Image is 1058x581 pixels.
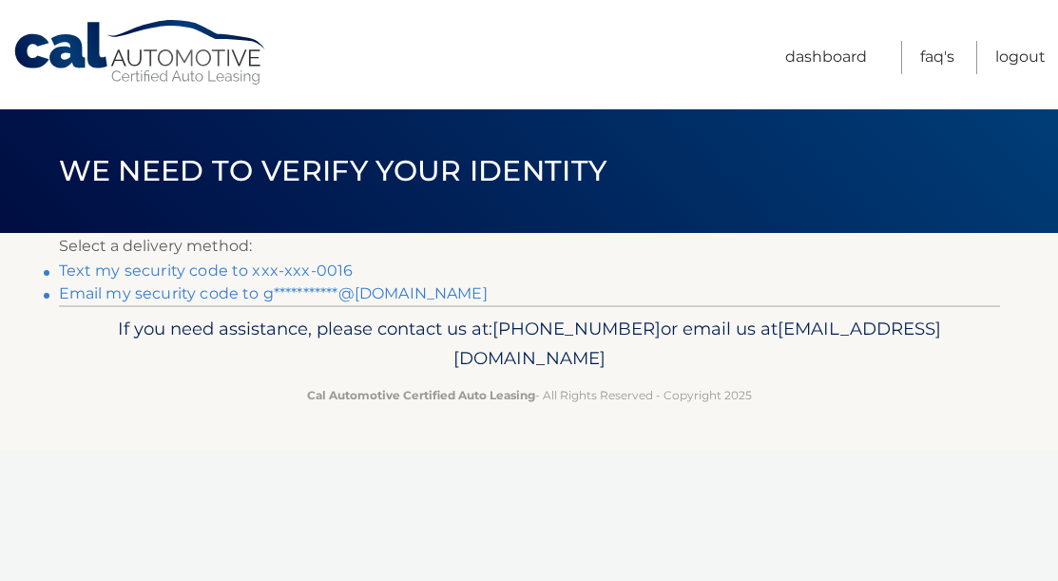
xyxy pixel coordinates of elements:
[59,233,1000,260] p: Select a delivery method:
[59,153,607,188] span: We need to verify your identity
[71,314,988,375] p: If you need assistance, please contact us at: or email us at
[12,19,269,87] a: Cal Automotive
[59,261,354,280] a: Text my security code to xxx-xxx-0016
[71,385,988,405] p: - All Rights Reserved - Copyright 2025
[307,388,535,402] strong: Cal Automotive Certified Auto Leasing
[995,41,1046,74] a: Logout
[785,41,867,74] a: Dashboard
[920,41,954,74] a: FAQ's
[492,318,661,339] span: [PHONE_NUMBER]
